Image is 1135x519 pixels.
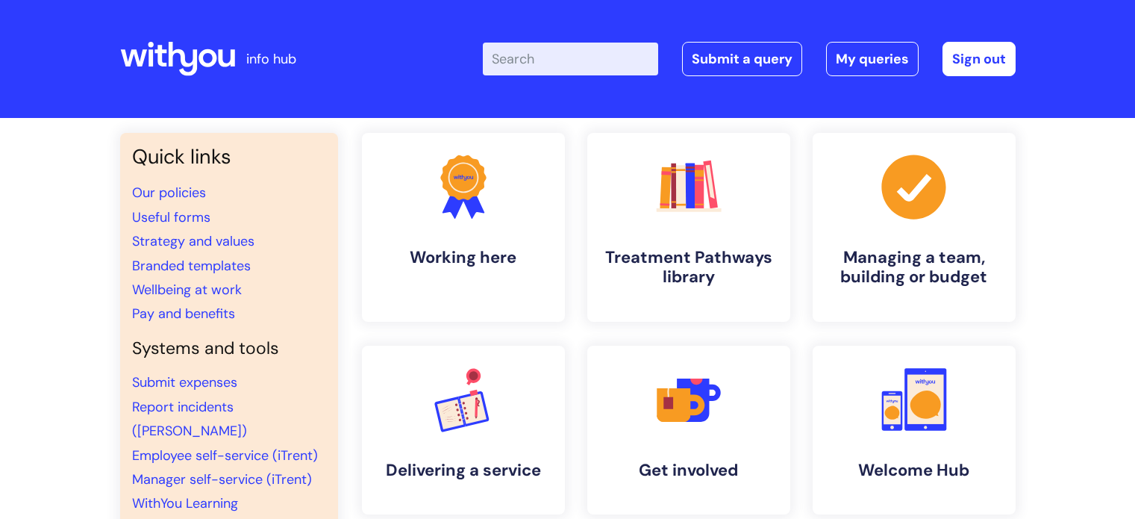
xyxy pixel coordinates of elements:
a: Useful forms [132,208,210,226]
a: Submit expenses [132,373,237,391]
a: Strategy and values [132,232,254,250]
h4: Managing a team, building or budget [825,248,1004,288]
a: Get involved [587,346,790,515]
a: My queries [826,42,919,76]
a: Pay and benefits [132,305,235,323]
a: Sign out [942,42,1016,76]
div: | - [483,42,1016,76]
a: Submit a query [682,42,802,76]
p: info hub [246,47,296,71]
a: Treatment Pathways library [587,133,790,322]
a: Report incidents ([PERSON_NAME]) [132,398,247,440]
a: Wellbeing at work [132,281,242,299]
a: Branded templates [132,257,251,275]
a: Manager self-service (iTrent) [132,470,312,488]
a: Delivering a service [362,346,565,515]
h3: Quick links [132,145,326,169]
h4: Delivering a service [374,461,553,480]
h4: Systems and tools [132,338,326,359]
h4: Treatment Pathways library [599,248,778,288]
a: Employee self-service (iTrent) [132,447,318,464]
h4: Welcome Hub [825,461,1004,480]
a: Managing a team, building or budget [813,133,1016,322]
a: Working here [362,133,565,322]
h4: Get involved [599,461,778,480]
h4: Working here [374,248,553,267]
a: Welcome Hub [813,346,1016,515]
a: WithYou Learning [132,494,238,512]
input: Search [483,43,658,75]
a: Our policies [132,184,206,202]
